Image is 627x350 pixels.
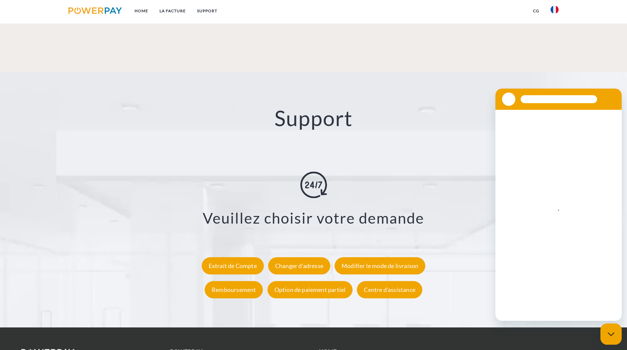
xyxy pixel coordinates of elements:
[202,257,264,274] div: Extrait de Compte
[154,5,191,17] a: LA FACTURE
[355,286,424,293] a: Centre d'assistance
[551,6,559,14] img: fr
[267,281,353,298] div: Option de paiement partiel
[129,5,154,17] a: Home
[335,257,425,274] div: Modifier le mode de livraison
[40,209,587,228] h3: Veuillez choisir votre demande
[268,257,330,274] div: Changer d'adresse
[333,262,427,269] a: Modifier le mode de livraison
[357,281,422,298] div: Centre d'assistance
[203,286,264,293] a: Remboursement
[31,105,595,131] h2: Support
[527,5,545,17] a: CG
[600,323,622,345] iframe: Bouton de lancement de la fenêtre de messagerie
[266,262,332,269] a: Changer d'adresse
[200,262,265,269] a: Extrait de Compte
[68,7,122,14] img: logo-powerpay.svg
[266,286,355,293] a: Option de paiement partiel
[191,5,223,17] a: Support
[300,172,327,198] img: online-shopping.svg
[495,89,622,321] iframe: Fenêtre de messagerie
[205,281,263,298] div: Remboursement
